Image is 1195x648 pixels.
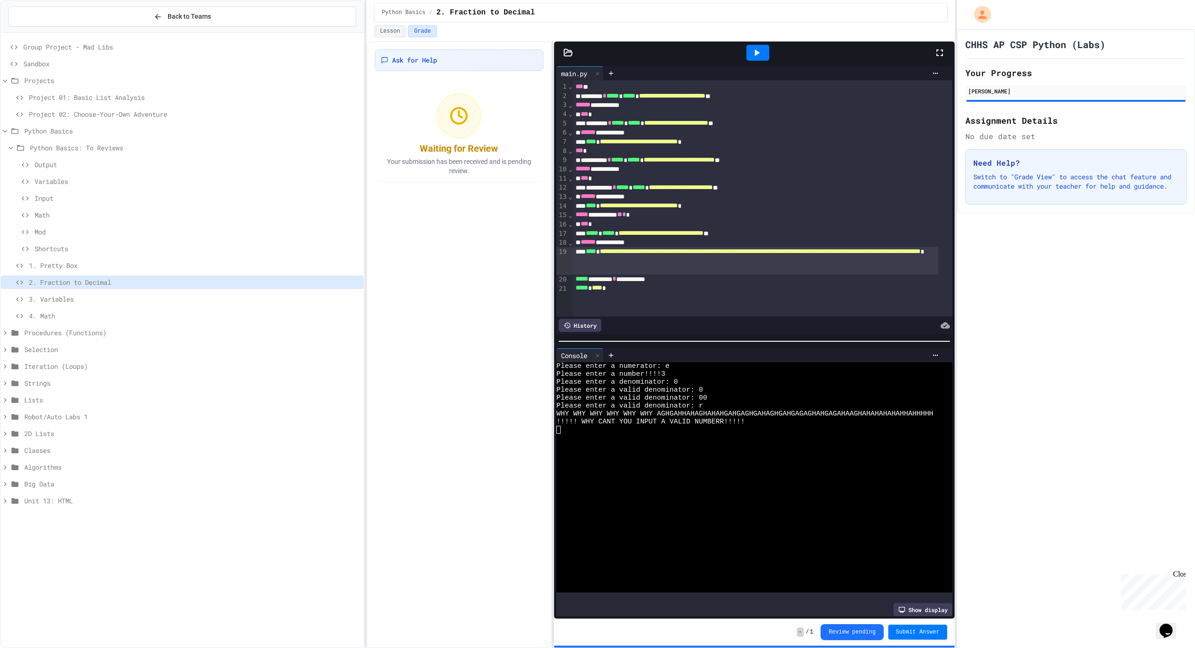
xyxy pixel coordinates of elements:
span: Selection [24,345,360,354]
span: Sandbox [23,59,360,69]
div: Waiting for Review [420,142,498,155]
span: / [429,9,433,16]
div: 6 [556,128,568,137]
span: Fold line [568,239,573,247]
div: 20 [556,275,568,284]
div: Console [556,348,604,362]
span: Fold line [568,220,573,228]
h3: Need Help? [973,157,1179,169]
span: 1. Pretty Box [29,261,360,270]
span: 2D Lists [24,429,360,438]
span: Iteration (Loops) [24,361,360,371]
div: 18 [556,238,568,247]
span: 1 [810,628,813,636]
div: 14 [556,202,568,211]
span: Fold line [568,110,573,118]
iframe: chat widget [1118,570,1186,610]
span: / [806,628,809,636]
span: Python Basics: To Reviews [30,143,360,153]
h1: CHHS AP CSP Python (Labs) [965,38,1105,51]
div: 17 [556,229,568,239]
span: Output [35,160,360,169]
h2: Assignment Details [965,114,1187,127]
span: Fold line [568,129,573,136]
div: 2 [556,92,568,101]
span: Fold line [568,211,573,219]
span: Classes [24,445,360,455]
div: 10 [556,165,568,174]
div: 21 [556,284,568,294]
span: Group Project - Mad Libs [23,42,360,52]
span: Robot/Auto Labs 1 [24,412,360,422]
span: WHY WHY WHY WHY WHY WHY AGHGAHHAHAGHAHAHGAHGAGHGAHAGHGAHGAGAGHAHGAGAHAAGHAHAHAHAHAHHAHHHHH [556,410,933,418]
div: 15 [556,211,568,220]
span: 2. Fraction to Decimal [436,7,535,18]
span: Please enter a valid denominator: r [556,402,703,410]
span: Back to Teams [168,12,211,21]
span: Lists [24,395,360,405]
span: Procedures (Functions) [24,328,360,338]
span: Please enter a denominator: 0 [556,378,678,386]
div: main.py [556,66,604,80]
div: 5 [556,119,568,128]
span: Fold line [568,83,573,90]
span: !!!!! WHY CANT YOU INPUT A VALID NUMBERR!!!!! [556,418,745,426]
span: Variables [35,176,360,186]
span: Ask for Help [392,56,437,65]
button: Review pending [821,624,884,640]
span: Projects [24,76,360,85]
div: 1 [556,82,568,92]
span: Please enter a valid denominator: 0 [556,386,703,394]
div: Chat with us now!Close [4,4,64,59]
span: Shortcuts [35,244,360,254]
div: main.py [556,69,592,78]
div: 8 [556,147,568,156]
button: Lesson [374,25,406,37]
button: Grade [408,25,437,37]
div: 13 [556,192,568,202]
span: Fold line [568,175,573,182]
div: 9 [556,155,568,165]
div: 16 [556,220,568,229]
div: 19 [556,247,568,275]
div: 3 [556,100,568,110]
span: Strings [24,378,360,388]
span: Project 01: Basic List Analysis [29,92,360,102]
span: Submit Answer [896,628,940,636]
div: [PERSON_NAME] [968,87,1184,95]
div: Show display [893,603,952,616]
span: 4. Math [29,311,360,321]
div: 11 [556,174,568,183]
span: Python Basics [382,9,426,16]
span: Math [35,210,360,220]
span: Project 02: Choose-Your-Own Adventure [29,109,360,119]
span: Please enter a number!!!!3 [556,370,665,378]
h2: Your Progress [965,66,1187,79]
button: Back to Teams [8,7,356,27]
span: - [797,627,804,637]
div: History [559,319,601,332]
span: Please enter a valid denominator: 00 [556,394,707,402]
span: Please enter a numerator: e [556,362,669,370]
div: 12 [556,183,568,192]
p: Your submission has been received and is pending review. [380,157,538,176]
span: Big Data [24,479,360,489]
span: 2. Fraction to Decimal [29,277,360,287]
button: Submit Answer [888,625,947,640]
span: Mod [35,227,360,237]
div: My Account [964,4,993,25]
div: No due date set [965,131,1187,142]
span: Fold line [568,193,573,200]
span: Fold line [568,147,573,155]
span: Python Basics [24,126,360,136]
span: Unit 13: HTML [24,496,360,506]
div: 4 [556,110,568,119]
iframe: chat widget [1156,611,1186,639]
p: Switch to "Grade View" to access the chat feature and communicate with your teacher for help and ... [973,172,1179,191]
div: 7 [556,137,568,147]
span: Fold line [568,101,573,109]
span: Fold line [568,165,573,173]
span: Input [35,193,360,203]
span: Algorithms [24,462,360,472]
span: 3. Variables [29,294,360,304]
